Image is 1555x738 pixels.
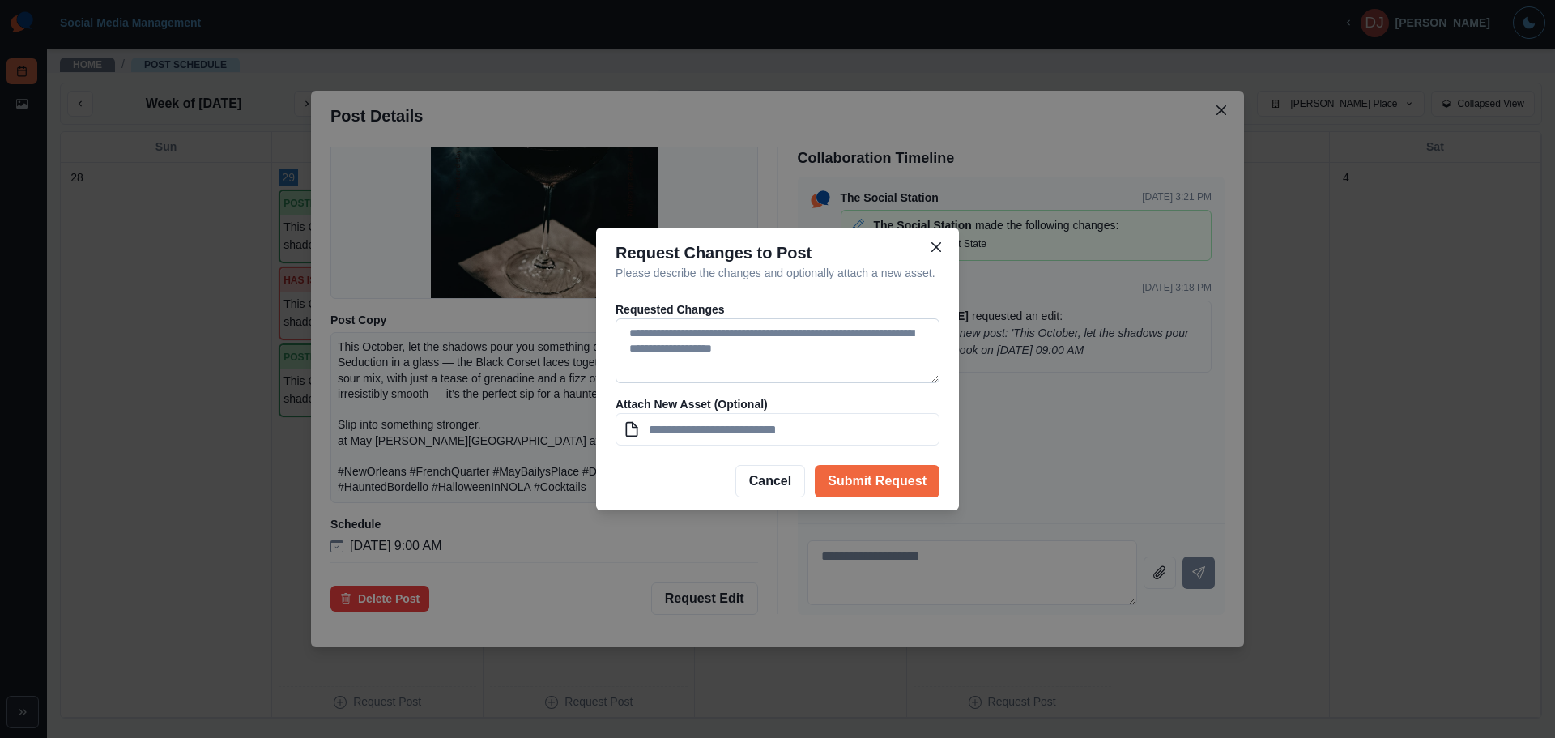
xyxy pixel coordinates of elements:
[616,265,939,282] p: Please describe the changes and optionally attach a new asset.
[923,234,949,260] button: Close
[616,301,939,318] p: Requested Changes
[735,465,805,497] button: Cancel
[815,465,939,497] button: Submit Request
[616,241,939,265] p: Request Changes to Post
[616,396,939,413] p: Attach New Asset (Optional)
